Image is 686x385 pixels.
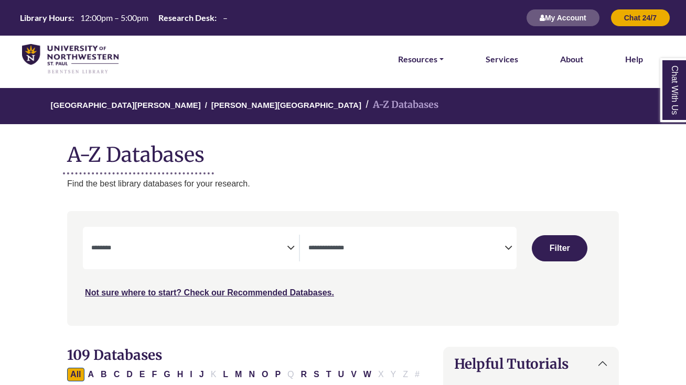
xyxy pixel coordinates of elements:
a: Help [625,52,643,66]
button: Filter Results L [220,368,231,381]
a: [PERSON_NAME][GEOGRAPHIC_DATA] [211,99,361,109]
button: Chat 24/7 [610,9,670,27]
button: Filter Results U [335,368,348,381]
button: Filter Results P [272,368,284,381]
button: Submit for Search Results [532,235,587,261]
button: Filter Results J [196,368,207,381]
li: A-Z Databases [361,97,438,113]
button: Filter Results I [187,368,195,381]
button: Filter Results R [298,368,310,381]
a: Resources [398,52,444,66]
th: Library Hours: [16,12,74,23]
button: Filter Results G [160,368,173,381]
a: Not sure where to start? Check our Recommended Databases. [85,288,334,297]
a: About [560,52,583,66]
button: Filter Results W [360,368,374,381]
button: Filter Results E [136,368,148,381]
button: Filter Results V [348,368,360,381]
a: [GEOGRAPHIC_DATA][PERSON_NAME] [51,99,201,109]
button: Filter Results C [111,368,123,381]
button: Filter Results D [123,368,136,381]
button: Filter Results S [310,368,323,381]
span: – [223,13,228,23]
a: Services [486,52,518,66]
textarea: Search [308,245,504,253]
button: Filter Results F [148,368,160,381]
div: Alpha-list to filter by first letter of database name [67,369,424,378]
button: Filter Results A [85,368,98,381]
p: Find the best library databases for your research. [67,177,619,191]
th: Research Desk: [154,12,217,23]
button: Filter Results N [245,368,258,381]
nav: breadcrumb [67,88,619,124]
img: library_home [22,44,119,74]
button: All [67,368,84,381]
button: Filter Results B [98,368,110,381]
span: 109 Databases [67,346,162,364]
button: Filter Results T [323,368,335,381]
a: Hours Today [16,12,232,24]
span: 12:00pm – 5:00pm [80,13,148,23]
button: Helpful Tutorials [444,347,618,380]
a: My Account [526,13,600,22]
table: Hours Today [16,12,232,22]
h1: A-Z Databases [67,135,619,167]
button: Filter Results M [232,368,245,381]
nav: Search filters [67,211,619,325]
button: Filter Results O [259,368,271,381]
button: Filter Results H [174,368,187,381]
a: Chat 24/7 [610,13,670,22]
textarea: Search [91,245,287,253]
button: My Account [526,9,600,27]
